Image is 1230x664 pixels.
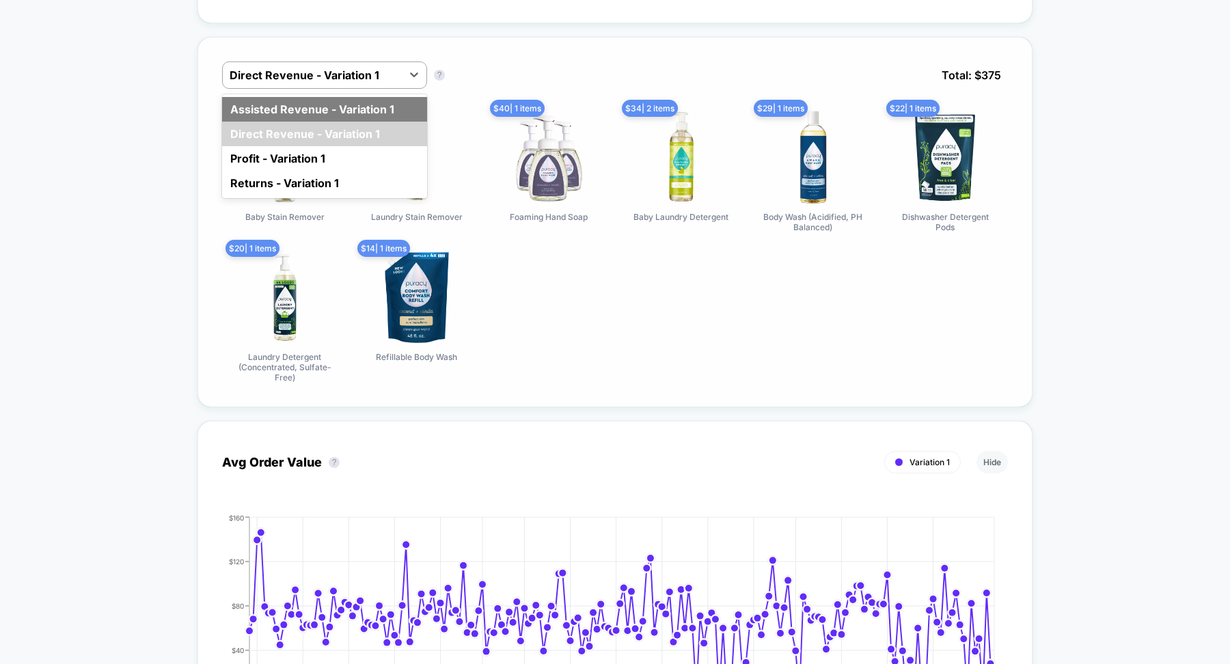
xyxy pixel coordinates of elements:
[329,457,340,468] button: ?
[222,171,427,195] div: Returns - Variation 1
[762,212,864,232] span: Body Wash (Acidified, PH Balanced)
[510,212,588,222] span: Foaming Hand Soap
[434,70,445,81] button: ?
[376,352,457,362] span: Refillable Body Wash
[886,100,940,117] span: $ 22 | 1 items
[894,212,996,232] span: Dishwasher Detergent Pods
[622,100,678,117] span: $ 34 | 2 items
[232,601,244,609] tspan: $80
[357,240,410,257] span: $ 14 | 1 items
[237,249,333,345] img: Laundry Detergent (Concentrated, Sulfate-Free)
[633,212,728,222] span: Baby Laundry Detergent
[225,240,279,257] span: $ 20 | 1 items
[234,352,336,383] span: Laundry Detergent (Concentrated, Sulfate-Free)
[222,122,427,146] div: Direct Revenue - Variation 1
[633,109,729,205] img: Baby Laundry Detergent
[897,109,993,205] img: Dishwasher Detergent Pods
[229,513,244,521] tspan: $160
[371,212,463,222] span: Laundry Stain Remover
[910,457,950,467] span: Variation 1
[976,451,1008,473] button: Hide
[935,61,1008,89] span: Total: $ 375
[490,100,545,117] span: $ 40 | 1 items
[222,97,427,122] div: Assisted Revenue - Variation 1
[245,212,325,222] span: Baby Stain Remover
[222,146,427,171] div: Profit - Variation 1
[232,646,244,654] tspan: $40
[754,100,808,117] span: $ 29 | 1 items
[501,109,597,205] img: Foaming Hand Soap
[765,109,861,205] img: Body Wash (Acidified, PH Balanced)
[369,249,465,345] img: Refillable Body Wash
[229,557,244,565] tspan: $120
